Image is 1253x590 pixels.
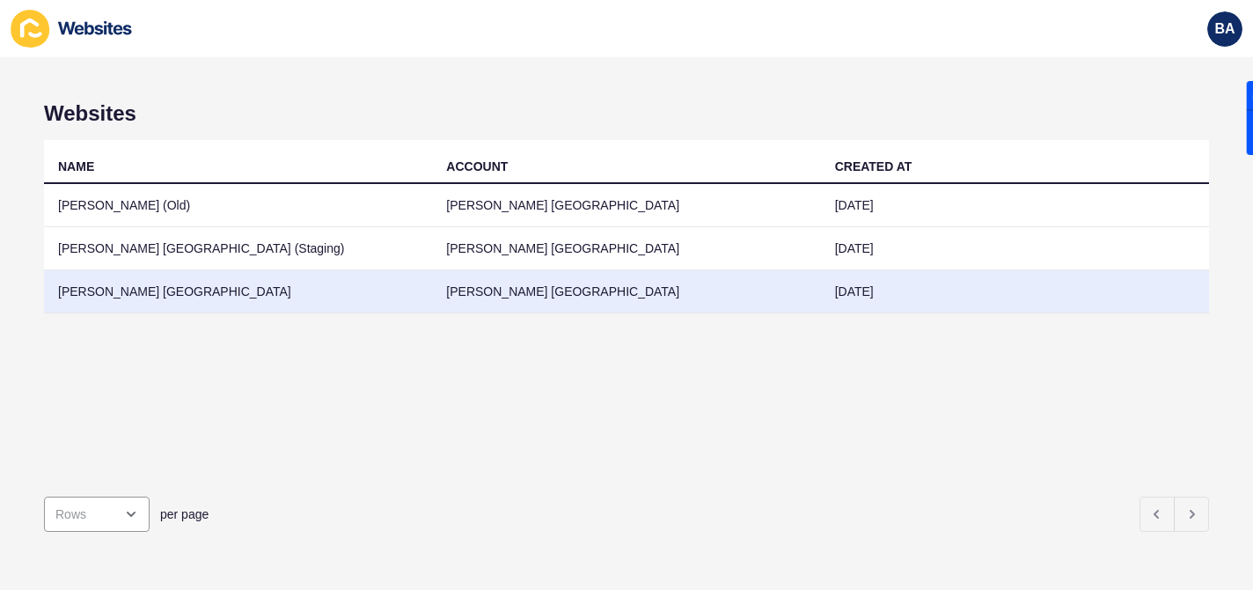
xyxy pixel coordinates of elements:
td: [PERSON_NAME] [GEOGRAPHIC_DATA] [432,184,820,227]
td: [DATE] [821,227,1209,270]
div: ACCOUNT [446,158,508,175]
td: [PERSON_NAME] [GEOGRAPHIC_DATA] [432,270,820,313]
td: [PERSON_NAME] (Old) [44,184,432,227]
div: CREATED AT [835,158,912,175]
td: [PERSON_NAME] [GEOGRAPHIC_DATA] [44,270,432,313]
div: NAME [58,158,94,175]
h1: Websites [44,101,1209,126]
td: [DATE] [821,184,1209,227]
td: [PERSON_NAME] [GEOGRAPHIC_DATA] [432,227,820,270]
span: BA [1214,20,1235,38]
div: open menu [44,497,150,532]
span: per page [160,505,209,523]
td: [DATE] [821,270,1209,313]
td: [PERSON_NAME] [GEOGRAPHIC_DATA] (Staging) [44,227,432,270]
